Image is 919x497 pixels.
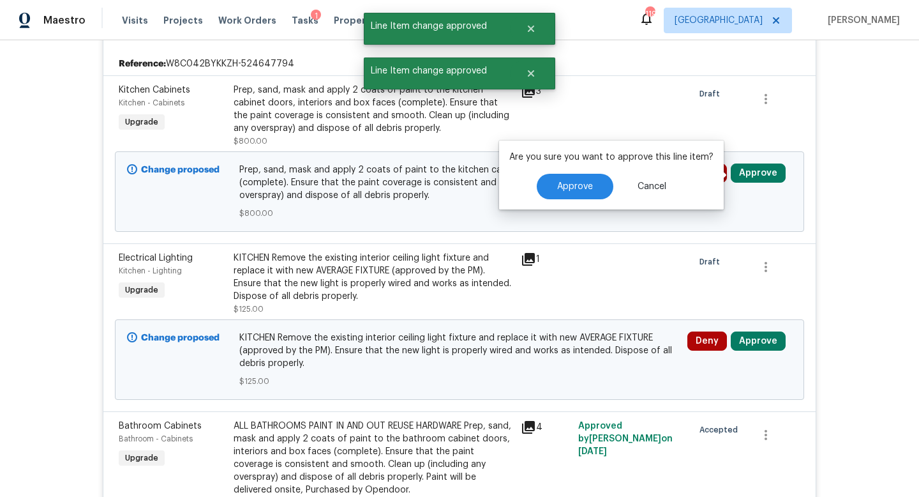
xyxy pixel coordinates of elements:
[292,16,318,25] span: Tasks
[119,99,184,107] span: Kitchen - Cabinets
[510,61,552,86] button: Close
[578,447,607,456] span: [DATE]
[122,14,148,27] span: Visits
[43,14,86,27] span: Maestro
[617,174,687,199] button: Cancel
[638,182,666,192] span: Cancel
[119,435,193,443] span: Bathroom - Cabinets
[334,14,384,27] span: Properties
[218,14,276,27] span: Work Orders
[645,8,654,20] div: 119
[119,57,166,70] b: Reference:
[120,284,163,296] span: Upgrade
[103,52,816,75] div: W8C042BYKKZH-524647794
[521,252,571,267] div: 1
[234,420,513,496] div: ALL BATHROOMS PAINT IN AND OUT REUSE HARDWARE Prep, sand, mask and apply 2 coats of paint to the ...
[675,14,763,27] span: [GEOGRAPHIC_DATA]
[119,422,202,431] span: Bathroom Cabinets
[731,164,786,183] button: Approve
[239,375,680,388] span: $125.00
[364,13,510,40] span: Line Item change approved
[119,254,193,263] span: Electrical Lighting
[234,84,513,135] div: Prep, sand, mask and apply 2 coats of paint to the kitchen cabinet doors, interiors and box faces...
[823,14,900,27] span: [PERSON_NAME]
[364,57,510,84] span: Line Item change approved
[699,88,725,100] span: Draft
[699,256,725,268] span: Draft
[731,332,786,351] button: Approve
[578,422,673,456] span: Approved by [PERSON_NAME] on
[119,86,190,95] span: Kitchen Cabinets
[239,164,680,202] span: Prep, sand, mask and apply 2 coats of paint to the kitchen cabinet doors, interiors and box faces...
[119,267,182,275] span: Kitchen - Lighting
[141,333,220,342] b: Change proposed
[510,16,552,42] button: Close
[234,252,513,303] div: KITCHEN Remove the existing interior ceiling light fixture and replace it with new AVERAGE FIXTUR...
[234,137,267,145] span: $800.00
[699,424,743,436] span: Accepted
[311,10,321,22] div: 1
[239,207,680,220] span: $800.00
[537,174,613,199] button: Approve
[120,116,163,128] span: Upgrade
[509,151,714,164] p: Are you sure you want to approve this line item?
[120,452,163,464] span: Upgrade
[239,332,680,370] span: KITCHEN Remove the existing interior ceiling light fixture and replace it with new AVERAGE FIXTUR...
[521,84,571,99] div: 3
[557,182,593,192] span: Approve
[163,14,203,27] span: Projects
[141,165,220,174] b: Change proposed
[234,305,264,313] span: $125.00
[521,420,571,435] div: 4
[687,332,727,351] button: Deny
